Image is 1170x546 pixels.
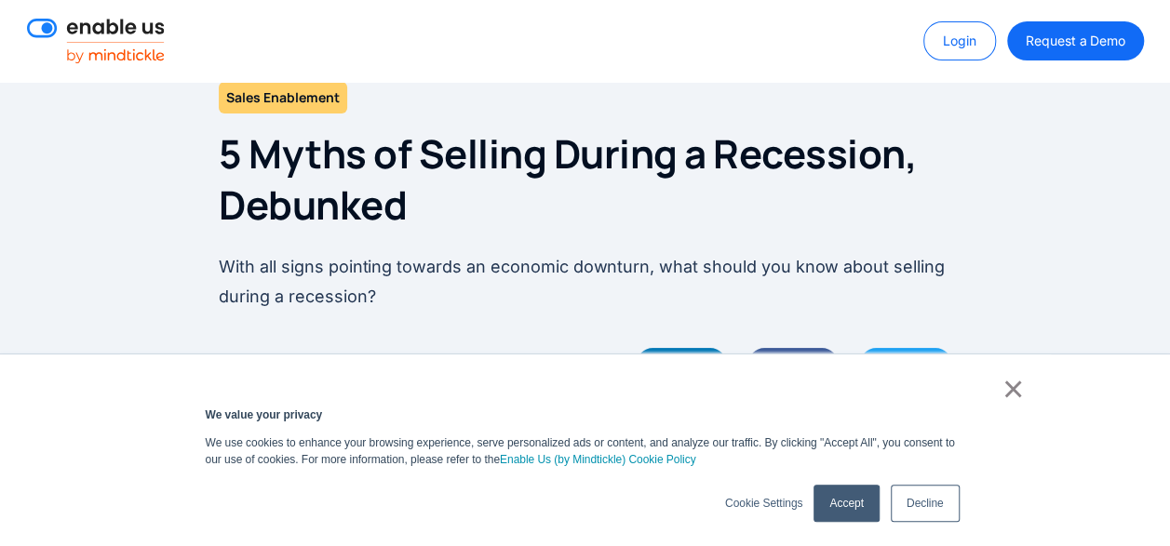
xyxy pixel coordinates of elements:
[725,495,802,512] a: Cookie Settings
[923,21,996,60] a: Login
[219,352,236,376] div: by
[219,128,951,230] h1: 5 Myths of Selling During a Recession, Debunked
[219,82,347,113] h2: Sales Enablement
[383,352,433,376] div: [DATE]
[206,408,323,421] strong: We value your privacy
[748,348,838,380] a: Share
[219,252,951,311] p: With all signs pointing towards an economic downturn, what should you know about selling during a...
[637,348,726,380] a: Share
[891,485,960,522] a: Decline
[814,485,879,522] a: Accept
[500,451,696,468] a: Enable Us (by Mindtickle) Cookie Policy
[1002,380,1025,397] a: ×
[1007,21,1144,60] a: Request a Demo
[860,348,951,380] a: Tweet
[206,434,965,468] p: We use cookies to enhance your browsing experience, serve personalized ads or content, and analyz...
[240,352,354,376] div: Enable Us Team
